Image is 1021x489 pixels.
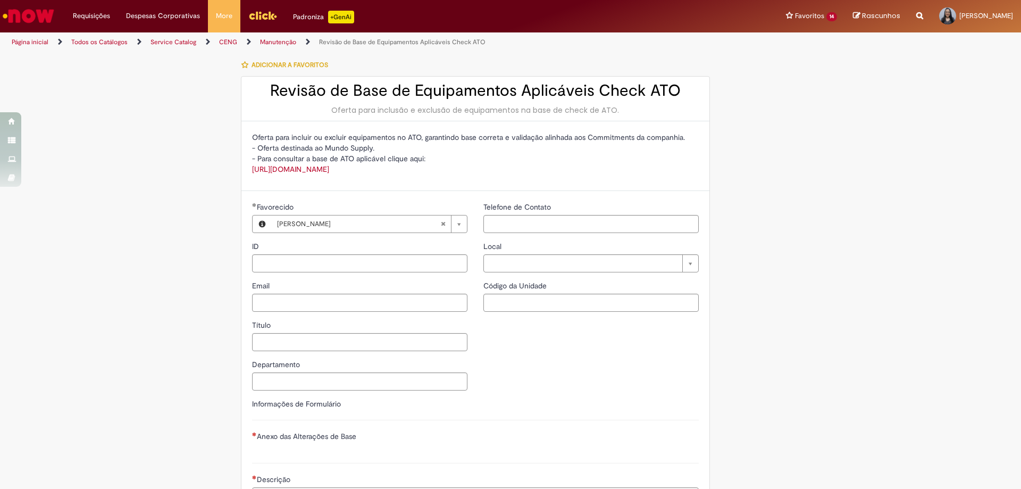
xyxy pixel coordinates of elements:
[959,11,1013,20] span: [PERSON_NAME]
[150,38,196,46] a: Service Catalog
[252,132,699,175] p: Oferta para incluir ou excluir equipamentos no ATO, garantindo base correta e validação alinhada ...
[252,281,272,291] span: Email
[277,216,440,233] span: [PERSON_NAME]
[293,11,354,23] div: Padroniza
[73,11,110,21] span: Requisições
[483,202,553,212] span: Telefone de Contato
[862,11,900,21] span: Rascunhos
[216,11,232,21] span: More
[252,360,302,369] span: Departamento
[219,38,237,46] a: CENG
[71,38,128,46] a: Todos os Catálogos
[252,320,273,330] span: Título
[257,202,296,212] span: Favorecido, Amanda Batista Maranhao
[319,38,486,46] a: Revisão de Base de Equipamentos Aplicáveis Check ATO
[272,216,467,233] a: [PERSON_NAME]Limpar campo Favorecido
[252,432,257,436] span: Necessários
[253,216,272,233] button: Favorecido, Visualizar este registro Amanda Batista Maranhao
[483,242,504,251] span: Local
[257,432,358,441] span: Anexo das Alterações de Base
[826,12,837,21] span: 14
[252,294,467,312] input: Email
[252,105,699,115] div: Oferta para inclusão e exclusão de equipamentos na base de check de ATO.
[252,61,328,69] span: Adicionar a Favoritos
[252,475,257,479] span: Necessários
[483,215,699,233] input: Telefone de Contato
[126,11,200,21] span: Despesas Corporativas
[12,38,48,46] a: Página inicial
[252,333,467,351] input: Título
[483,254,699,272] a: Limpar campo Local
[257,475,292,484] span: Descrição
[252,203,257,207] span: Obrigatório Preenchido
[248,7,277,23] img: click_logo_yellow_360x200.png
[483,294,699,312] input: Código da Unidade
[328,11,354,23] p: +GenAi
[252,399,341,409] label: Informações de Formulário
[853,11,900,21] a: Rascunhos
[8,32,673,52] ul: Trilhas de página
[435,216,451,233] abbr: Limpar campo Favorecido
[252,254,467,272] input: ID
[795,11,824,21] span: Favoritos
[241,54,334,76] button: Adicionar a Favoritos
[252,242,261,251] span: ID
[1,5,56,27] img: ServiceNow
[260,38,296,46] a: Manutenção
[252,372,467,391] input: Departamento
[252,82,699,100] h2: Revisão de Base de Equipamentos Aplicáveis Check ATO
[483,281,549,291] span: Código da Unidade
[252,164,329,174] a: [URL][DOMAIN_NAME]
